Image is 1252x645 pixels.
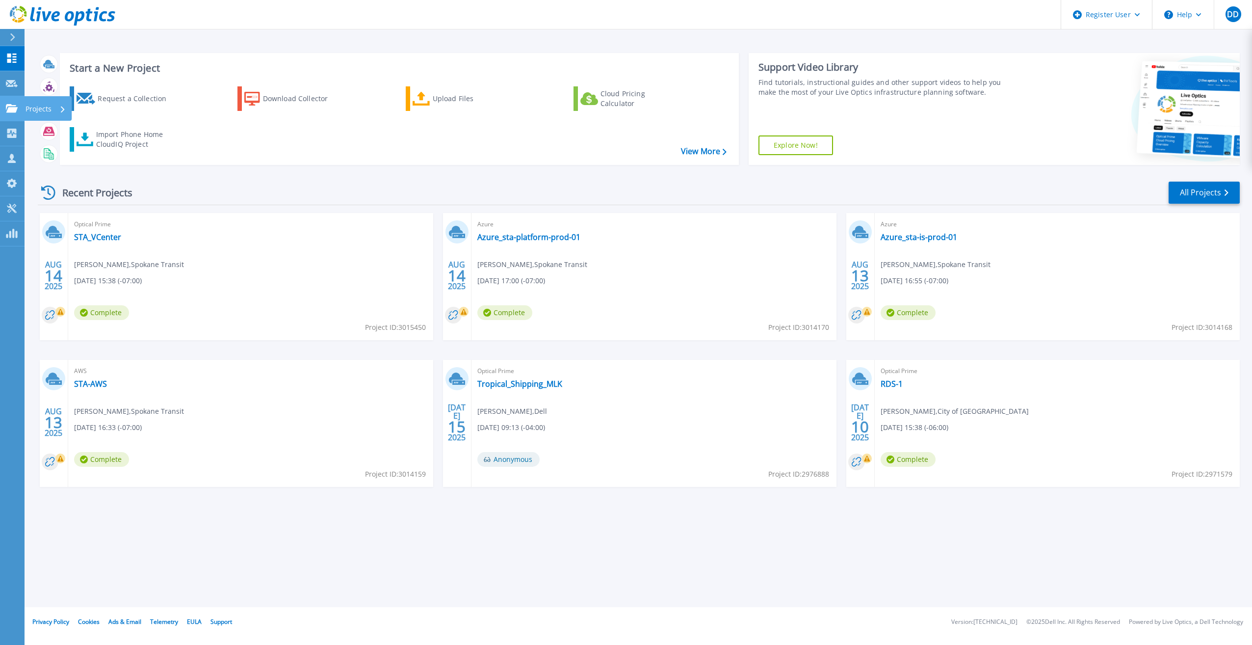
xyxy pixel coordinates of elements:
[365,322,426,333] span: Project ID: 3015450
[477,232,580,242] a: Azure_sta-platform-prod-01
[881,219,1234,230] span: Azure
[477,259,587,270] span: [PERSON_NAME] , Spokane Transit
[187,618,202,626] a: EULA
[477,305,532,320] span: Complete
[74,232,121,242] a: STA_VCenter
[74,275,142,286] span: [DATE] 15:38 (-07:00)
[1172,469,1232,480] span: Project ID: 2971579
[881,259,991,270] span: [PERSON_NAME] , Spokane Transit
[881,232,957,242] a: Azure_sta-is-prod-01
[38,181,146,205] div: Recent Projects
[210,618,232,626] a: Support
[881,305,936,320] span: Complete
[681,147,727,156] a: View More
[1129,619,1243,625] li: Powered by Live Optics, a Dell Technology
[447,258,466,294] div: AUG 2025
[851,404,869,440] div: [DATE] 2025
[574,86,683,111] a: Cloud Pricing Calculator
[263,89,341,108] div: Download Collector
[1172,322,1232,333] span: Project ID: 3014168
[1026,619,1120,625] li: © 2025 Dell Inc. All Rights Reserved
[26,96,52,122] p: Projects
[74,452,129,467] span: Complete
[881,452,936,467] span: Complete
[851,271,869,280] span: 13
[477,422,545,433] span: [DATE] 09:13 (-04:00)
[150,618,178,626] a: Telemetry
[881,379,903,389] a: RDS-1
[32,618,69,626] a: Privacy Policy
[365,469,426,480] span: Project ID: 3014159
[881,366,1234,376] span: Optical Prime
[477,275,545,286] span: [DATE] 17:00 (-07:00)
[45,271,62,280] span: 14
[477,366,831,376] span: Optical Prime
[44,404,63,440] div: AUG 2025
[74,406,184,417] span: [PERSON_NAME] , Spokane Transit
[78,618,100,626] a: Cookies
[758,78,1012,97] div: Find tutorials, instructional guides and other support videos to help you make the most of your L...
[44,258,63,294] div: AUG 2025
[74,366,427,376] span: AWS
[851,258,869,294] div: AUG 2025
[448,423,466,431] span: 15
[448,271,466,280] span: 14
[70,86,179,111] a: Request a Collection
[758,135,833,155] a: Explore Now!
[70,63,726,74] h3: Start a New Project
[881,406,1029,417] span: [PERSON_NAME] , City of [GEOGRAPHIC_DATA]
[108,618,141,626] a: Ads & Email
[851,423,869,431] span: 10
[477,406,547,417] span: [PERSON_NAME] , Dell
[758,61,1012,74] div: Support Video Library
[433,89,511,108] div: Upload Files
[881,422,948,433] span: [DATE] 15:38 (-06:00)
[1227,10,1239,18] span: DD
[74,379,107,389] a: STA-AWS
[74,422,142,433] span: [DATE] 16:33 (-07:00)
[600,89,679,108] div: Cloud Pricing Calculator
[74,219,427,230] span: Optical Prime
[74,259,184,270] span: [PERSON_NAME] , Spokane Transit
[768,322,829,333] span: Project ID: 3014170
[477,452,540,467] span: Anonymous
[45,418,62,427] span: 13
[74,305,129,320] span: Complete
[1169,182,1240,204] a: All Projects
[447,404,466,440] div: [DATE] 2025
[477,379,562,389] a: Tropical_Shipping_MLK
[96,130,173,149] div: Import Phone Home CloudIQ Project
[477,219,831,230] span: Azure
[98,89,176,108] div: Request a Collection
[406,86,515,111] a: Upload Files
[881,275,948,286] span: [DATE] 16:55 (-07:00)
[951,619,1017,625] li: Version: [TECHNICAL_ID]
[237,86,347,111] a: Download Collector
[768,469,829,480] span: Project ID: 2976888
